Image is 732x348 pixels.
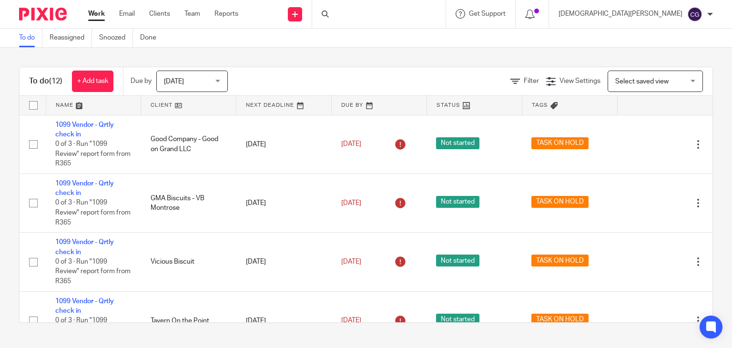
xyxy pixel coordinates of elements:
[141,115,236,174] td: Good Company - Good on Grand LLC
[119,9,135,19] a: Email
[236,174,332,232] td: [DATE]
[141,233,236,291] td: Vicious Biscuit
[236,115,332,174] td: [DATE]
[531,196,589,208] span: TASK ON HOLD
[99,29,133,47] a: Snoozed
[55,141,131,167] span: 0 of 3 · Run "1099 Review" report form from R365
[72,71,113,92] a: + Add task
[55,122,114,138] a: 1099 Vendor - Qrtly check in
[29,76,62,86] h1: To do
[615,78,669,85] span: Select saved view
[236,233,332,291] td: [DATE]
[50,29,92,47] a: Reassigned
[532,102,548,108] span: Tags
[55,239,114,255] a: 1099 Vendor - Qrtly check in
[55,317,131,343] span: 0 of 3 · Run "1099 Review" report form from R365
[88,9,105,19] a: Work
[55,298,114,314] a: 1099 Vendor - Qrtly check in
[436,255,479,266] span: Not started
[131,76,152,86] p: Due by
[19,8,67,20] img: Pixie
[559,78,600,84] span: View Settings
[49,77,62,85] span: (12)
[55,180,114,196] a: 1099 Vendor - Qrtly check in
[164,78,184,85] span: [DATE]
[531,137,589,149] span: TASK ON HOLD
[524,78,539,84] span: Filter
[55,258,131,285] span: 0 of 3 · Run "1099 Review" report form from R365
[341,317,361,324] span: [DATE]
[55,200,131,226] span: 0 of 3 · Run "1099 Review" report form from R365
[531,314,589,326] span: TASK ON HOLD
[149,9,170,19] a: Clients
[214,9,238,19] a: Reports
[436,137,479,149] span: Not started
[341,258,361,265] span: [DATE]
[559,9,682,19] p: [DEMOGRAPHIC_DATA][PERSON_NAME]
[184,9,200,19] a: Team
[341,200,361,206] span: [DATE]
[140,29,163,47] a: Done
[436,314,479,326] span: Not started
[141,174,236,232] td: GMA Biscuits - VB Montrose
[687,7,702,22] img: svg%3E
[436,196,479,208] span: Not started
[19,29,42,47] a: To do
[531,255,589,266] span: TASK ON HOLD
[341,141,361,147] span: [DATE]
[469,10,506,17] span: Get Support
